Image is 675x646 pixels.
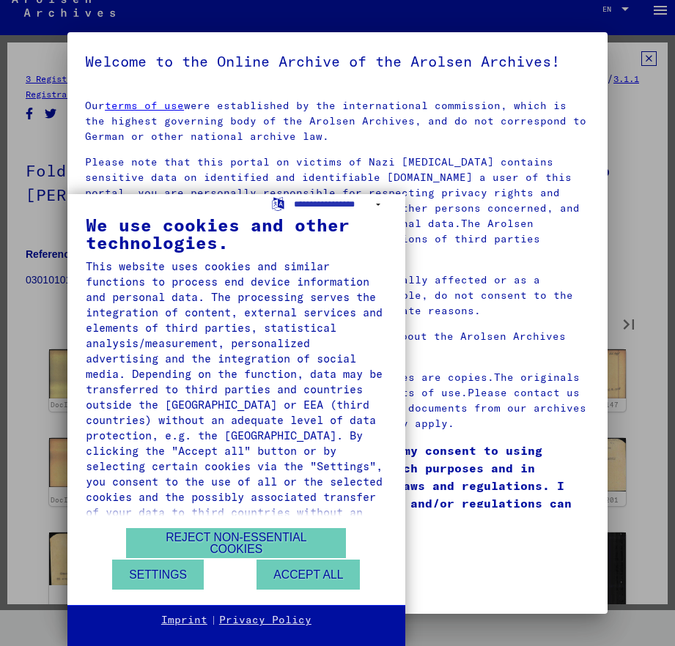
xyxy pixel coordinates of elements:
button: Accept all [257,560,360,590]
button: Reject non-essential cookies [126,528,346,558]
button: Settings [112,560,204,590]
a: Imprint [161,613,207,628]
div: This website uses cookies and similar functions to process end device information and personal da... [86,259,387,535]
a: Privacy Policy [219,613,311,628]
div: We use cookies and other technologies. [86,216,387,251]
